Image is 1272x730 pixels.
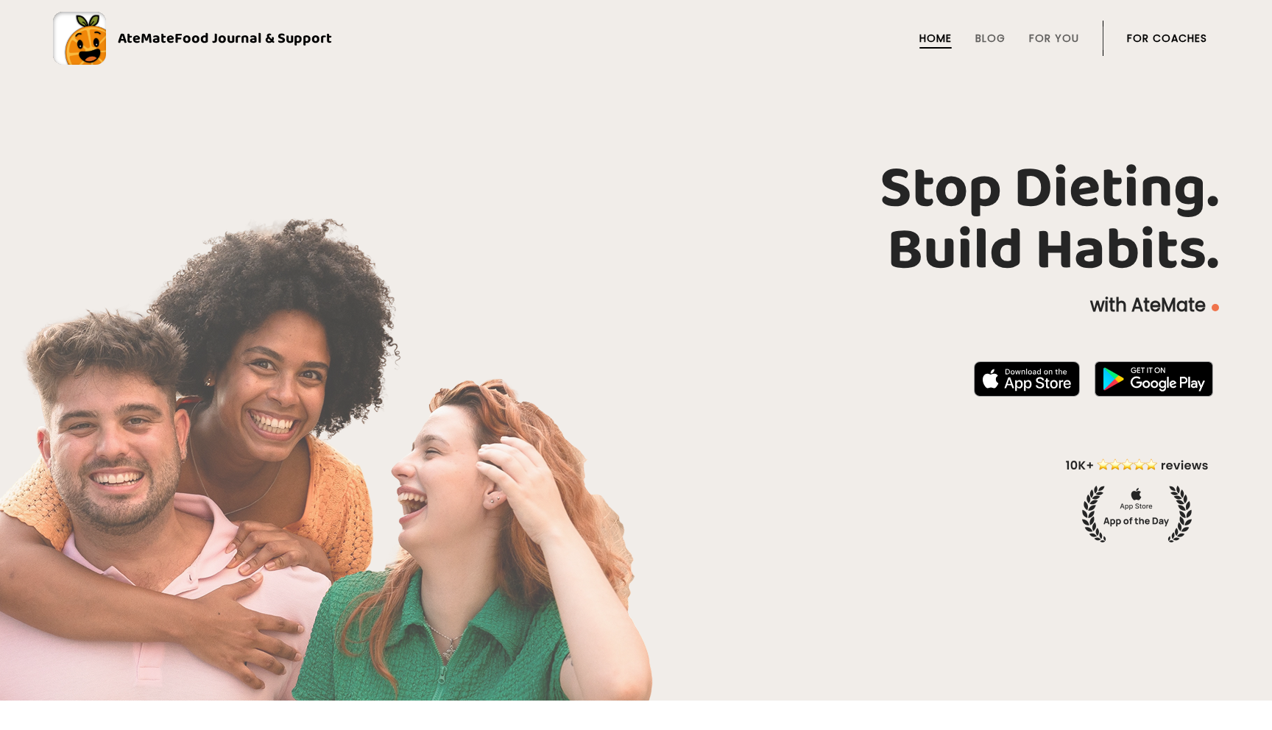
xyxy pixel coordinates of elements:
h1: Stop Dieting. Build Habits. [53,158,1219,282]
img: home-hero-appoftheday.png [1055,456,1219,542]
a: For Coaches [1127,32,1207,44]
a: AteMateFood Journal & Support [53,12,1219,65]
img: badge-download-google.png [1095,361,1213,397]
a: Blog [975,32,1006,44]
span: Food Journal & Support [174,26,332,50]
img: badge-download-apple.svg [974,361,1080,397]
p: with AteMate [53,294,1219,317]
a: Home [919,32,952,44]
a: For You [1029,32,1079,44]
div: AteMate [106,26,332,50]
